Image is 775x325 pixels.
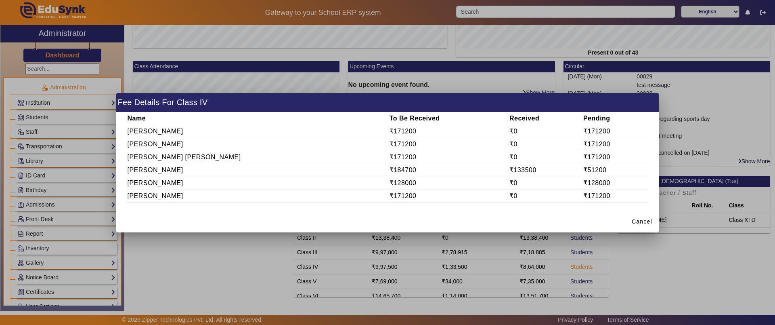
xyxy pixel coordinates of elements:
[388,125,508,138] td: ₹171200
[582,138,649,151] td: ₹171200
[126,177,388,190] td: [PERSON_NAME]
[628,215,656,229] button: Cancel
[582,112,649,125] th: Pending
[582,190,649,203] td: ₹171200
[582,177,649,190] td: ₹128000
[126,138,388,151] td: [PERSON_NAME]
[582,151,649,164] td: ₹171200
[508,177,582,190] td: ₹0
[632,217,652,226] span: Cancel
[508,164,582,177] td: ₹133500
[388,138,508,151] td: ₹171200
[388,112,508,125] th: To Be Received
[508,112,582,125] th: Received
[388,164,508,177] td: ₹184700
[582,125,649,138] td: ₹171200
[582,164,649,177] td: ₹51200
[116,93,659,112] h1: Fee Details For Class IV
[126,190,388,203] td: [PERSON_NAME]
[508,138,582,151] td: ₹0
[126,151,388,164] td: [PERSON_NAME] [PERSON_NAME]
[126,164,388,177] td: [PERSON_NAME]
[388,177,508,190] td: ₹128000
[126,112,388,125] th: Name
[388,151,508,164] td: ₹171200
[508,190,582,203] td: ₹0
[508,125,582,138] td: ₹0
[388,190,508,203] td: ₹171200
[508,151,582,164] td: ₹0
[126,125,388,138] td: [PERSON_NAME]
